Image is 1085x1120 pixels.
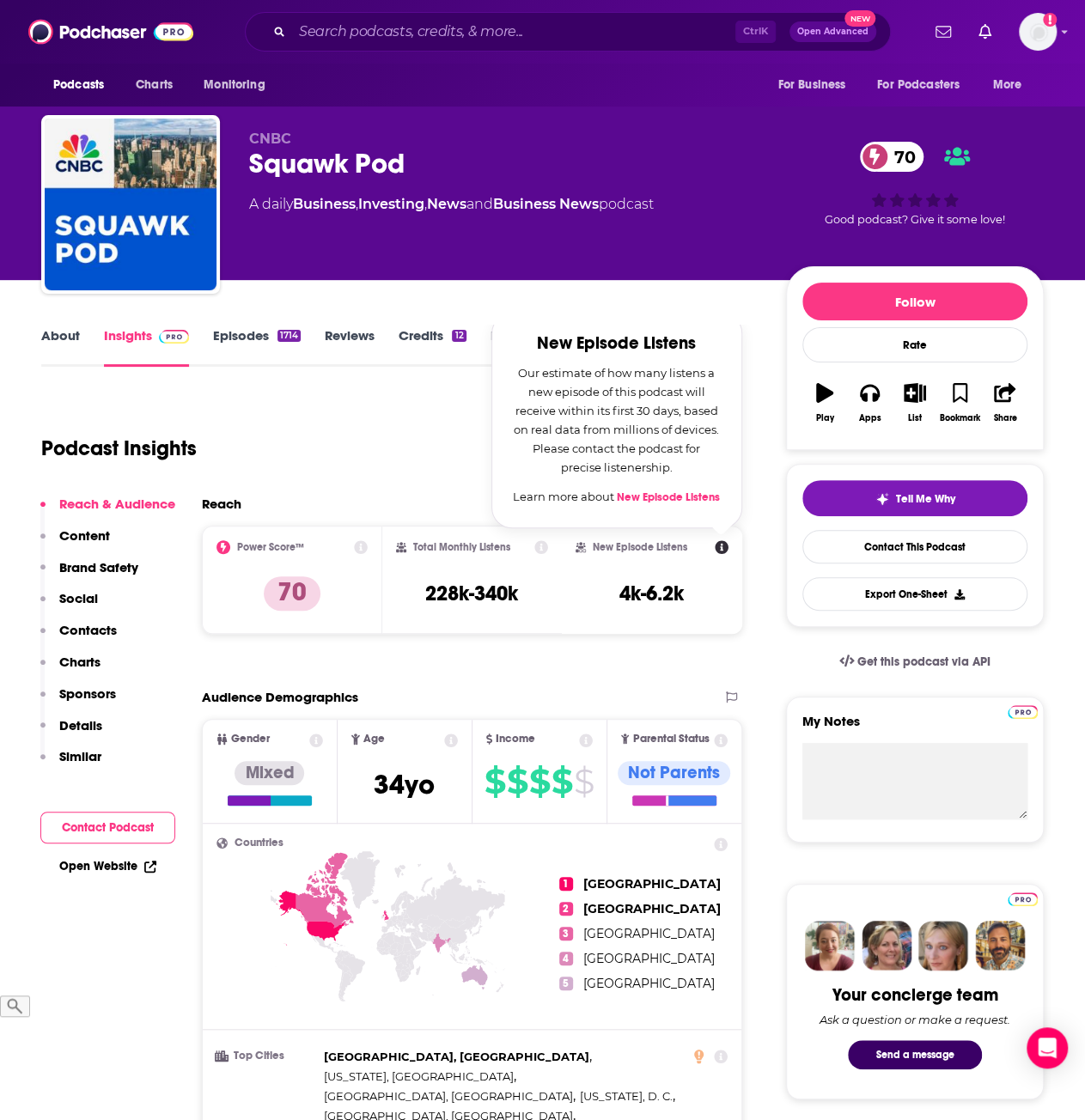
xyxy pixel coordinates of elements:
[59,590,98,606] p: Social
[374,768,435,801] span: 34 yo
[1008,890,1038,906] a: Pro website
[848,1040,982,1069] button: Send a message
[940,413,980,423] div: Bookmark
[324,1089,573,1103] span: [GEOGRAPHIC_DATA], [GEOGRAPHIC_DATA]
[777,73,845,97] span: For Business
[802,372,847,434] button: Play
[1019,13,1057,51] button: Show profile menu
[125,69,183,101] a: Charts
[28,15,193,48] img: Podchaser - Follow, Share and Rate Podcasts
[324,1069,514,1083] span: [US_STATE], [GEOGRAPHIC_DATA]
[593,541,687,553] h2: New Episode Listens
[993,73,1022,97] span: More
[816,413,834,423] div: Play
[802,283,1027,320] button: Follow
[820,1013,1010,1026] div: Ask a question or make a request.
[789,21,876,42] button: Open AdvancedNew
[1019,13,1057,51] img: User Profile
[802,530,1027,563] a: Contact This Podcast
[513,334,721,353] h2: New Episode Listens
[1019,13,1057,51] span: Logged in as mmjamo
[53,73,104,97] span: Podcasts
[358,196,424,212] a: Investing
[805,921,855,971] img: Sydney Profile
[583,901,721,916] span: [GEOGRAPHIC_DATA]
[104,327,189,367] a: InsightsPodchaser Pro
[424,196,427,212] span: ,
[875,492,889,506] img: tell me why sparkle
[324,1050,589,1063] span: [GEOGRAPHIC_DATA], [GEOGRAPHIC_DATA]
[493,196,599,212] a: Business News
[559,927,573,940] span: 3
[425,581,518,606] h3: 228k-340k
[826,641,1004,683] a: Get this podcast via API
[507,768,527,795] span: $
[59,496,175,512] p: Reach & Audience
[249,194,654,215] div: A daily podcast
[324,1087,576,1106] span: ,
[40,590,98,622] button: Social
[59,859,156,873] a: Open Website
[786,131,1044,237] div: 70Good podcast? Give it some love!
[981,69,1044,101] button: open menu
[583,876,721,892] span: [GEOGRAPHIC_DATA]
[59,527,110,544] p: Content
[1008,892,1038,906] img: Podchaser Pro
[735,21,776,43] span: Ctrl K
[40,622,117,654] button: Contacts
[491,327,535,367] a: Lists3
[844,10,875,27] span: New
[580,1089,673,1103] span: [US_STATE], D. C.
[802,480,1027,516] button: tell me why sparkleTell Me Why
[59,559,138,575] p: Brand Safety
[40,812,175,843] button: Contact Podcast
[202,496,241,512] h2: Reach
[40,559,138,591] button: Brand Safety
[245,12,891,52] div: Search podcasts, credits, & more...
[1008,705,1038,719] img: Podchaser Pro
[292,18,735,46] input: Search podcasts, credits, & more...
[413,541,510,553] h2: Total Monthly Listens
[617,490,720,504] a: New Episode Listens
[40,654,101,685] button: Charts
[937,372,982,434] button: Bookmark
[216,1050,317,1062] h3: Top Cities
[862,921,911,971] img: Barbara Profile
[41,69,126,101] button: open menu
[59,622,117,638] p: Contacts
[452,330,466,342] div: 12
[583,976,715,991] span: [GEOGRAPHIC_DATA]
[559,952,573,965] span: 4
[929,17,958,46] a: Show notifications dropdown
[866,69,984,101] button: open menu
[40,685,116,717] button: Sponsors
[513,487,721,507] p: Learn more about
[1008,703,1038,719] a: Pro website
[59,654,101,670] p: Charts
[797,27,869,36] span: Open Advanced
[1027,1027,1068,1068] div: Open Intercom Messenger
[972,17,998,46] a: Show notifications dropdown
[908,413,922,423] div: List
[235,837,283,849] span: Countries
[231,733,270,745] span: Gender
[847,372,892,434] button: Apps
[59,717,102,733] p: Details
[765,69,867,101] button: open menu
[529,768,550,795] span: $
[559,877,573,891] span: 1
[802,713,1027,743] label: My Notes
[552,768,572,795] span: $
[896,492,955,506] span: Tell Me Why
[860,142,924,172] a: 70
[559,977,573,990] span: 5
[802,577,1027,611] button: Export One-Sheet
[975,921,1025,971] img: Jon Profile
[192,69,287,101] button: open menu
[893,372,937,434] button: List
[202,689,358,705] h2: Audience Demographics
[583,951,715,966] span: [GEOGRAPHIC_DATA]
[159,330,189,344] img: Podchaser Pro
[574,768,594,795] span: $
